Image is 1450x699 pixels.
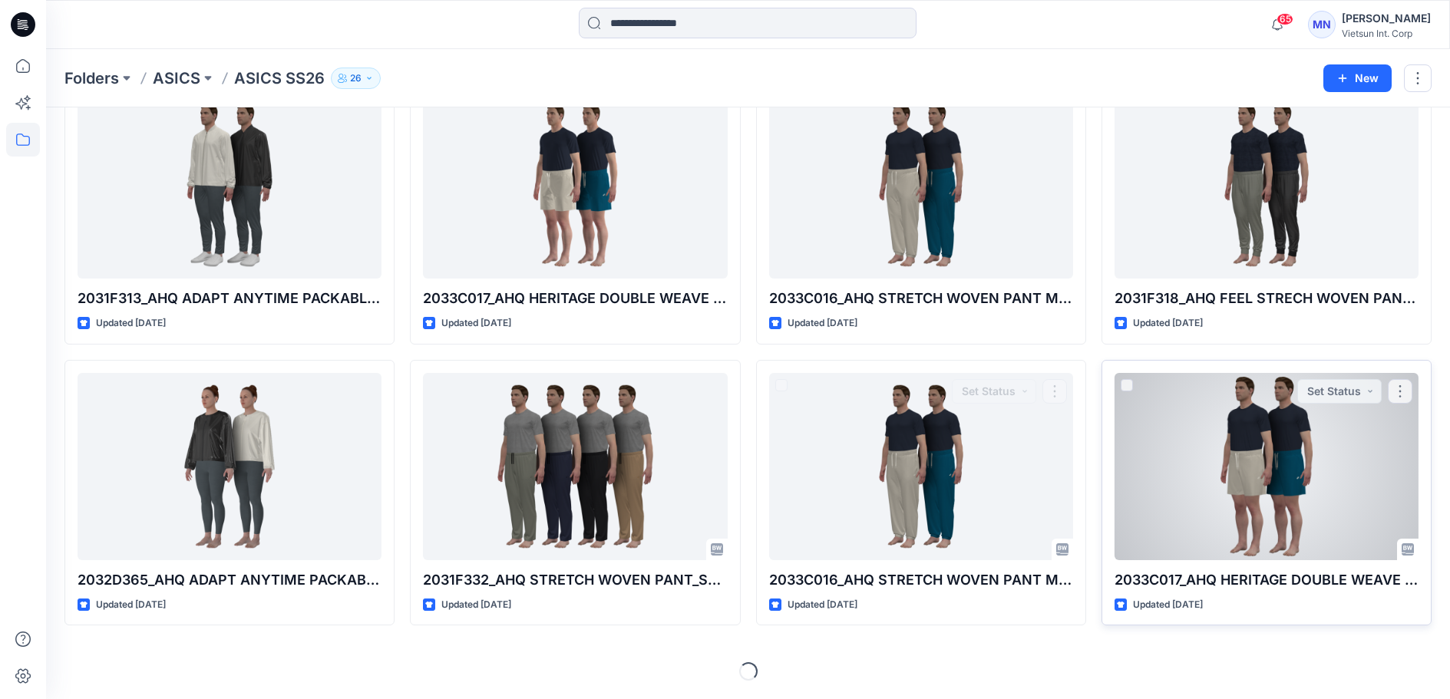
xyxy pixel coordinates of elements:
[1115,288,1419,309] p: 2031F318_AHQ FEEL STRECH WOVEN PANT_SS26_SMS_TRUE FABRIC
[423,569,727,591] p: 2031F332_AHQ STRETCH WOVEN PANT_SS26_SMS
[441,597,511,613] p: Updated [DATE]
[1133,315,1203,331] p: Updated [DATE]
[1342,9,1431,28] div: [PERSON_NAME]
[78,373,381,560] a: 2032D365_AHQ ADAPT ANYTIME PACKABLE JACKET WOMEN WESTERN_SS26_SMS_True Fabric
[788,315,857,331] p: Updated [DATE]
[64,68,119,89] a: Folders
[1115,373,1419,560] a: 2033C017_AHQ HERITAGE DOUBLE WEAVE 7IN SHORT UNISEX WESTERN_SS26_SMS
[153,68,200,89] a: ASICS
[1323,64,1392,92] button: New
[234,68,325,89] p: ASICS SS26
[1308,11,1336,38] div: MN
[423,91,727,279] a: 2033C017_AHQ HERITAGE DOUBLE WEAVE 7IN SHORT UNISEX WESTERN_SS26_SMS_True Fabric
[423,288,727,309] p: 2033C017_AHQ HERITAGE DOUBLE WEAVE 7IN SHORT UNISEX WESTERN_SS26_SMS_True Fabric
[769,288,1073,309] p: 2033C016_AHQ STRETCH WOVEN PANT MEN WESTERN_SS26_SMS_True Fabric
[1277,13,1293,25] span: 65
[96,315,166,331] p: Updated [DATE]
[769,91,1073,279] a: 2033C016_AHQ STRETCH WOVEN PANT MEN WESTERN_SS26_SMS_True Fabric
[331,68,381,89] button: 26
[1342,28,1431,39] div: Vietsun Int. Corp
[769,569,1073,591] p: 2033C016_AHQ STRETCH WOVEN PANT MEN WESTERN_SS26_SMS
[441,315,511,331] p: Updated [DATE]
[78,288,381,309] p: 2031F313_AHQ ADAPT ANYTIME PACKABLE JACKET MEN WESTERN_SS26_SMS_True Fabric
[423,373,727,560] a: 2031F332_AHQ STRETCH WOVEN PANT_SS26_SMS
[350,70,362,87] p: 26
[96,597,166,613] p: Updated [DATE]
[769,373,1073,560] a: 2033C016_AHQ STRETCH WOVEN PANT MEN WESTERN_SS26_SMS
[78,91,381,279] a: 2031F313_AHQ ADAPT ANYTIME PACKABLE JACKET MEN WESTERN_SS26_SMS_True Fabric
[788,597,857,613] p: Updated [DATE]
[1133,597,1203,613] p: Updated [DATE]
[1115,91,1419,279] a: 2031F318_AHQ FEEL STRECH WOVEN PANT_SS26_SMS_TRUE FABRIC
[1115,569,1419,591] p: 2033C017_AHQ HERITAGE DOUBLE WEAVE 7IN SHORT UNISEX WESTERN_SS26_SMS
[78,569,381,591] p: 2032D365_AHQ ADAPT ANYTIME PACKABLE JACKET WOMEN WESTERN_SS26_SMS_True Fabric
